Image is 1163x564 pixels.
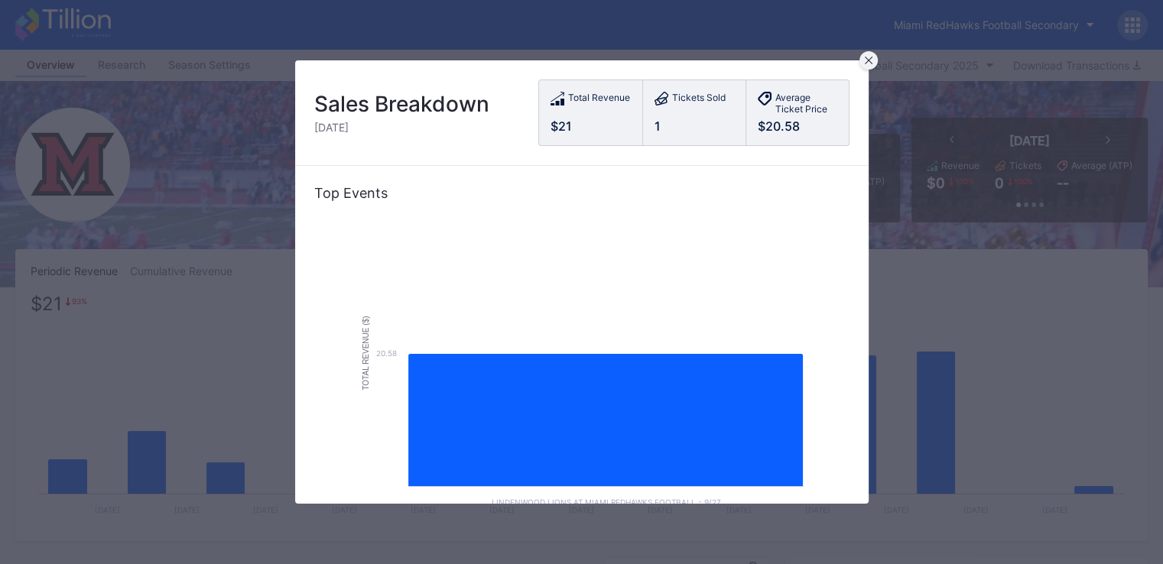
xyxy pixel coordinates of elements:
text: Lindenwood Lions at Miami RedHawks Football - 9/27 [491,498,720,507]
div: Average Ticket Price [775,92,837,115]
div: [DATE] [314,121,489,134]
div: Sales Breakdown [314,91,489,117]
div: $21 [551,118,631,134]
div: 1 [655,118,734,134]
svg: Chart title [352,212,811,518]
text: 20.58 [376,348,397,358]
text: Total Revenue ($) [361,316,369,390]
div: Tickets Sold [672,92,726,108]
div: $20.58 [758,118,837,134]
div: Total Revenue [568,92,630,108]
div: Top Events [314,185,850,201]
